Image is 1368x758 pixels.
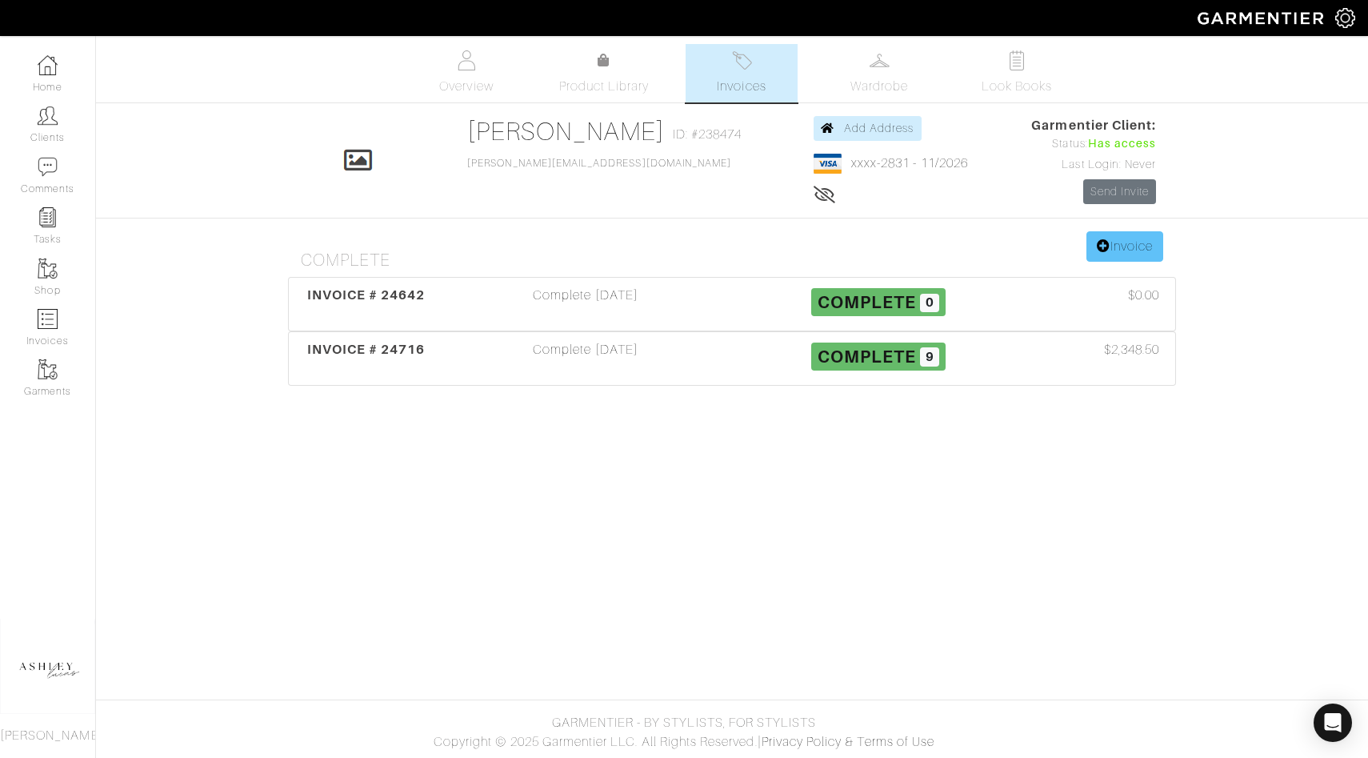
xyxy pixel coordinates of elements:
a: Invoice [1086,231,1163,262]
span: INVOICE # 24716 [307,342,426,357]
img: orders-icon-0abe47150d42831381b5fb84f609e132dff9fe21cb692f30cb5eec754e2cba89.png [38,309,58,329]
img: todo-9ac3debb85659649dc8f770b8b6100bb5dab4b48dedcbae339e5042a72dfd3cc.svg [1007,50,1027,70]
img: garments-icon-b7da505a4dc4fd61783c78ac3ca0ef83fa9d6f193b1c9dc38574b1d14d53ca28.png [38,359,58,379]
a: Send Invite [1083,179,1157,204]
div: Last Login: Never [1031,156,1156,174]
img: gear-icon-white-bd11855cb880d31180b6d7d6211b90ccbf57a29d726f0c71d8c61bd08dd39cc2.png [1335,8,1355,28]
a: INVOICE # 24642 Complete [DATE] Complete 0 $0.00 [288,277,1176,331]
span: Overview [439,77,493,96]
div: Open Intercom Messenger [1314,704,1352,742]
img: basicinfo-40fd8af6dae0f16599ec9e87c0ef1c0a1fdea2edbe929e3d69a839185d80c458.svg [457,50,477,70]
a: Invoices [686,44,798,102]
span: Garmentier Client: [1031,116,1156,135]
span: Complete [818,292,916,312]
span: Copyright © 2025 Garmentier LLC. All Rights Reserved. [434,735,758,749]
span: Invoices [717,77,766,96]
a: Product Library [548,51,660,96]
a: Look Books [961,44,1073,102]
img: visa-934b35602734be37eb7d5d7e5dbcd2044c359bf20a24dc3361ca3fa54326a8a7.png [814,154,842,174]
span: $2,348.50 [1104,340,1159,359]
img: orders-27d20c2124de7fd6de4e0e44c1d41de31381a507db9b33961299e4e07d508b8c.svg [732,50,752,70]
a: Add Address [814,116,922,141]
span: INVOICE # 24642 [307,287,426,303]
span: ID: #238474 [673,125,742,144]
span: Complete [818,347,916,367]
span: Wardrobe [850,77,908,96]
div: Complete [DATE] [439,340,732,377]
a: [PERSON_NAME] [467,117,665,146]
a: Wardrobe [823,44,935,102]
span: Has access [1088,135,1157,153]
span: $0.00 [1128,286,1159,305]
span: Add Address [844,122,914,134]
img: comment-icon-a0a6a9ef722e966f86d9cbdc48e553b5cf19dbc54f86b18d962a5391bc8f6eb6.png [38,157,58,177]
a: xxxx-2831 - 11/2026 [851,156,968,170]
img: wardrobe-487a4870c1b7c33e795ec22d11cfc2ed9d08956e64fb3008fe2437562e282088.svg [870,50,890,70]
a: INVOICE # 24716 Complete [DATE] Complete 9 $2,348.50 [288,331,1176,386]
a: [PERSON_NAME][EMAIL_ADDRESS][DOMAIN_NAME] [467,158,731,169]
img: garmentier-logo-header-white-b43fb05a5012e4ada735d5af1a66efaba907eab6374d6393d1fbf88cb4ef424d.png [1190,4,1335,32]
span: 0 [920,294,939,313]
span: Look Books [982,77,1053,96]
span: Product Library [559,77,650,96]
img: garments-icon-b7da505a4dc4fd61783c78ac3ca0ef83fa9d6f193b1c9dc38574b1d14d53ca28.png [38,259,58,279]
a: Overview [410,44,522,102]
span: 9 [920,347,939,367]
img: clients-icon-6bae9207a08558b7cb47a8932f037763ab4055f8c8b6bfacd5dc20c3e0201464.png [38,106,58,126]
div: Complete [DATE] [439,286,732,323]
img: reminder-icon-8004d30b9f0a5d33ae49ab947aed9ed385cf756f9e5892f1edd6e32f2345188e.png [38,207,58,227]
a: Privacy Policy & Terms of Use [762,735,934,749]
div: Status: [1031,135,1156,153]
h4: Complete [301,251,1176,271]
img: dashboard-icon-dbcd8f5a0b271acd01030246c82b418ddd0df26cd7fceb0bd07c9910d44c42f6.png [38,55,58,75]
